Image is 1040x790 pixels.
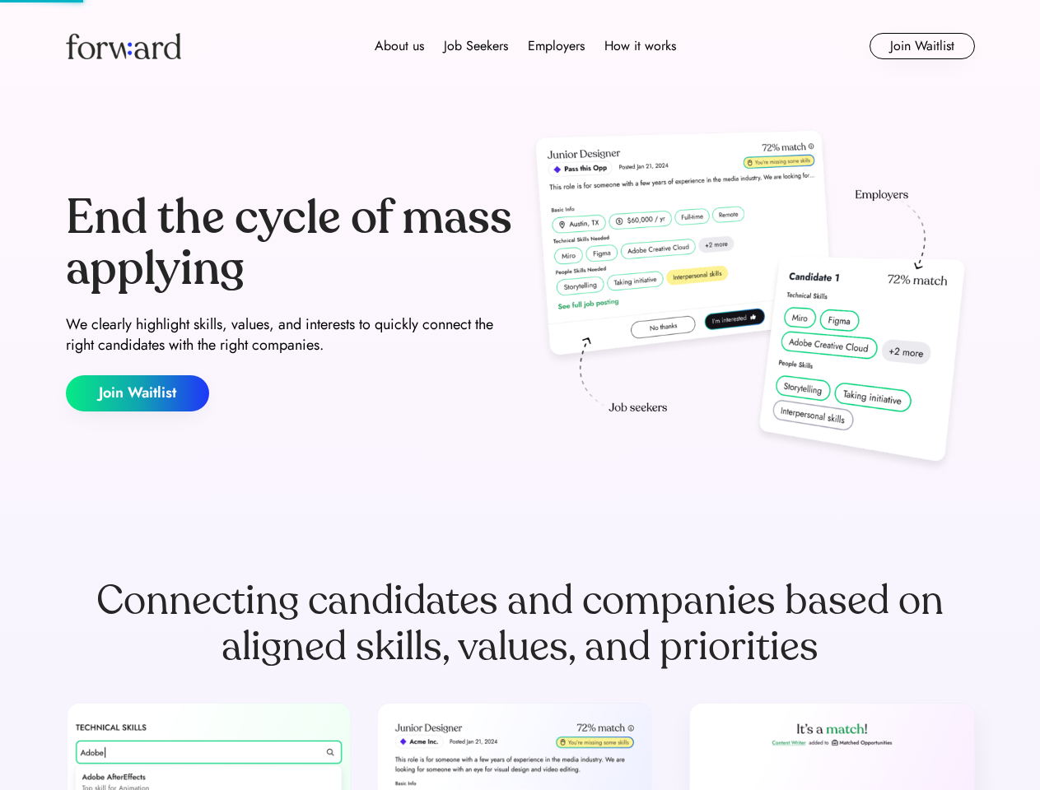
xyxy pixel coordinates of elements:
div: About us [375,36,424,56]
button: Join Waitlist [870,33,975,59]
div: How it works [604,36,676,56]
div: Employers [528,36,585,56]
div: End the cycle of mass applying [66,193,514,294]
div: We clearly highlight skills, values, and interests to quickly connect the right candidates with t... [66,314,514,355]
button: Join Waitlist [66,375,209,411]
img: hero-image.png [527,125,975,479]
div: Job Seekers [444,36,508,56]
div: Connecting candidates and companies based on aligned skills, values, and priorities [66,578,975,670]
img: Forward logo [66,33,181,59]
